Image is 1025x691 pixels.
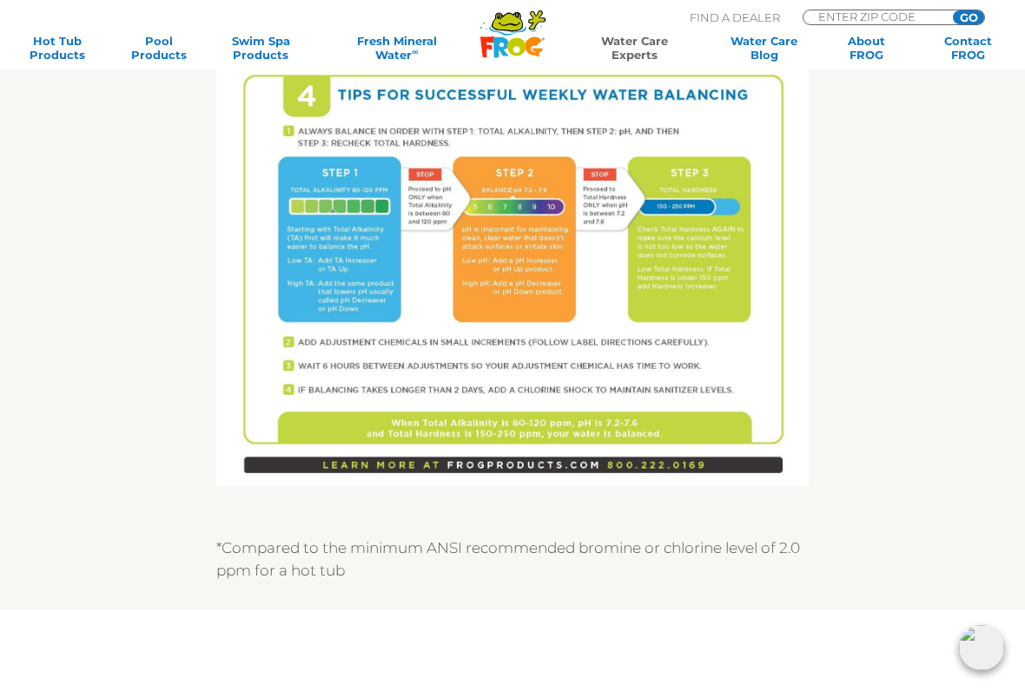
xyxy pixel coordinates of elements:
a: AboutFROG [827,34,906,62]
a: ContactFROG [929,34,1008,62]
p: Find A Dealer [690,10,780,25]
a: Swim SpaProducts [222,34,301,62]
a: Water CareExperts [567,34,702,62]
a: Fresh MineralWater∞ [323,34,471,62]
a: Water CareBlog [724,34,803,62]
input: Zip Code Form [817,10,934,23]
a: Hot TubProducts [17,34,96,62]
a: PoolProducts [119,34,198,62]
img: openIcon [959,625,1004,670]
input: GO [953,10,984,24]
p: *Compared to the minimum ANSI recommended bromine or chlorine level of 2.0 ppm for a hot tub [216,536,808,582]
sup: ∞ [412,47,418,56]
